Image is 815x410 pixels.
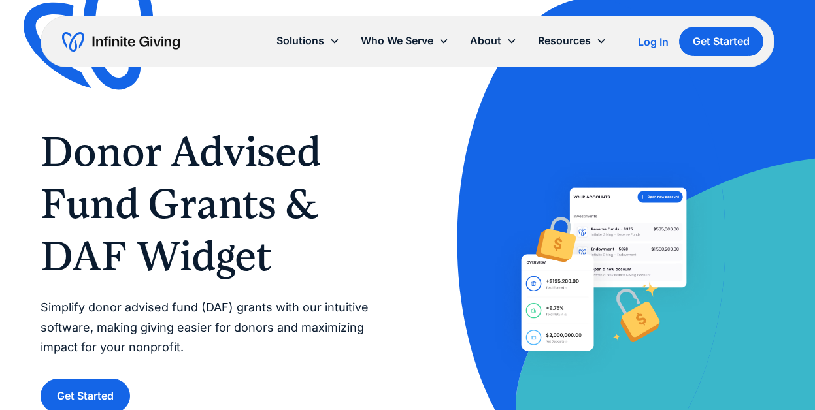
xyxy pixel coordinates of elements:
[490,157,718,382] img: Help donors easily give DAF grants to your nonprofit with Infinite Giving’s Donor Advised Fund so...
[679,27,763,56] a: Get Started
[638,37,669,47] div: Log In
[527,27,617,55] div: Resources
[41,125,381,282] h1: Donor Advised Fund Grants & DAF Widget
[350,27,459,55] div: Who We Serve
[638,34,669,50] a: Log In
[538,32,591,50] div: Resources
[470,32,501,50] div: About
[459,27,527,55] div: About
[266,27,350,55] div: Solutions
[41,298,381,358] p: Simplify donor advised fund (DAF) grants with our intuitive software, making giving easier for do...
[361,32,433,50] div: Who We Serve
[276,32,324,50] div: Solutions
[62,31,180,52] a: home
